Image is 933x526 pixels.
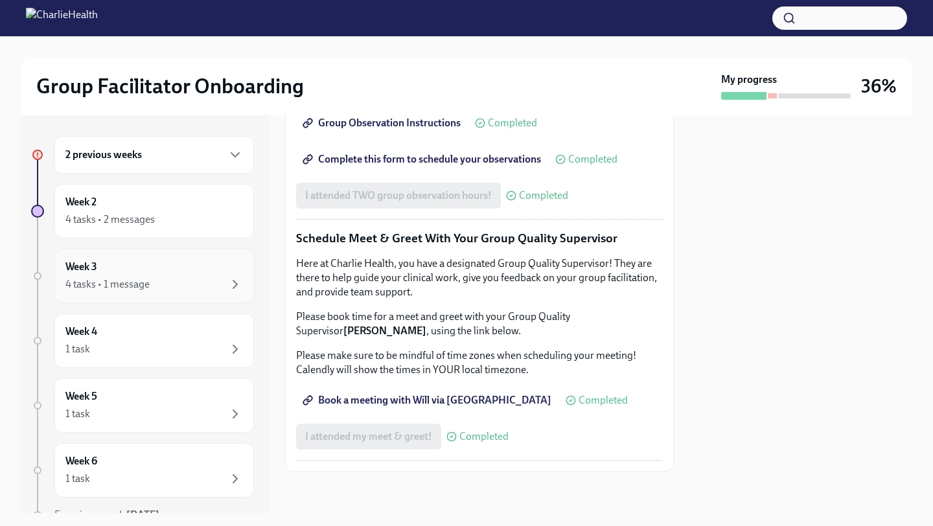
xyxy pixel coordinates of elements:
[568,154,617,165] span: Completed
[296,387,560,413] a: Book a meeting with Will via [GEOGRAPHIC_DATA]
[65,148,142,162] h6: 2 previous weeks
[31,184,254,238] a: Week 24 tasks • 2 messages
[305,117,461,130] span: Group Observation Instructions
[65,472,90,486] div: 1 task
[126,509,159,521] strong: [DATE]
[65,260,97,274] h6: Week 3
[65,277,150,292] div: 4 tasks • 1 message
[36,73,304,99] h2: Group Facilitator Onboarding
[65,389,97,404] h6: Week 5
[65,454,97,468] h6: Week 6
[65,212,155,227] div: 4 tasks • 2 messages
[305,153,541,166] span: Complete this form to schedule your observations
[65,195,97,209] h6: Week 2
[65,407,90,421] div: 1 task
[31,443,254,497] a: Week 61 task
[296,110,470,136] a: Group Observation Instructions
[296,349,663,377] p: Please make sure to be mindful of time zones when scheduling your meeting! Calendly will show the...
[305,394,551,407] span: Book a meeting with Will via [GEOGRAPHIC_DATA]
[459,431,509,442] span: Completed
[519,190,568,201] span: Completed
[488,118,537,128] span: Completed
[296,230,663,247] p: Schedule Meet & Greet With Your Group Quality Supervisor
[31,314,254,368] a: Week 41 task
[54,509,159,521] span: Experience ends
[31,249,254,303] a: Week 34 tasks • 1 message
[296,146,550,172] a: Complete this form to schedule your observations
[343,325,426,337] strong: [PERSON_NAME]
[296,310,663,338] p: Please book time for a meet and greet with your Group Quality Supervisor , using the link below.
[296,257,663,299] p: Here at Charlie Health, you have a designated Group Quality Supervisor! They are there to help gu...
[721,73,777,87] strong: My progress
[54,136,254,174] div: 2 previous weeks
[26,8,98,29] img: CharlieHealth
[65,342,90,356] div: 1 task
[861,74,897,98] h3: 36%
[65,325,97,339] h6: Week 4
[31,378,254,433] a: Week 51 task
[579,395,628,406] span: Completed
